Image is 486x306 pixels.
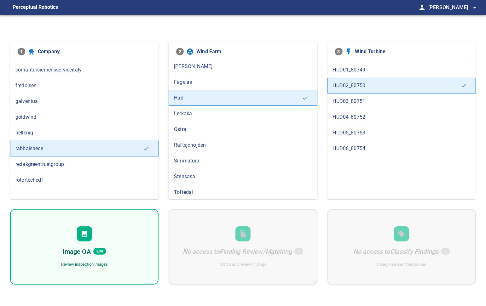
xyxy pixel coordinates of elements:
span: Raftsjohojden [174,141,312,149]
div: HUD03_80751 [327,93,476,109]
span: rabbalshede [15,145,143,152]
span: 2 [176,48,184,55]
div: Raftsjohojden [169,137,317,153]
div: goldwind [10,109,159,125]
span: HUD02_80750 [333,82,460,89]
div: Simmatorp [169,153,317,169]
span: Lerkaka [174,110,312,117]
span: fredolsen [15,82,153,89]
div: Stensasa [169,169,317,184]
div: comantursiemensserviceitaly [10,62,159,78]
h6: Image QA [63,246,91,257]
span: redakgreentrustgroup [15,161,153,168]
span: HUD03_80751 [333,98,471,105]
div: Ostra [169,122,317,137]
button: [PERSON_NAME] [426,1,478,14]
span: Toftedal [174,189,312,196]
span: goldwind [15,113,153,121]
div: Toftedal [169,184,317,200]
span: Wind Farm [196,48,310,55]
span: HUD05_80753 [333,129,471,137]
span: arrow_drop_down [471,4,478,11]
div: Review inspection images [61,262,108,268]
figcaption: Perceptual Robotics [13,3,58,13]
span: Fagelas [174,78,312,86]
span: [PERSON_NAME] [428,3,478,12]
div: rotortechedf [10,172,159,188]
span: HUD06_80754 [333,145,471,152]
span: Ostra [174,126,312,133]
div: HUD06_80754 [327,141,476,156]
span: Hud [174,94,302,102]
div: HUD04_80752 [327,109,476,125]
span: 204 [93,248,106,255]
div: Image QA204Review inspection images [10,209,159,285]
div: HUD01_80749 [327,62,476,78]
div: galventus [10,93,159,109]
span: helleniq [15,129,153,137]
div: HUD05_80753 [327,125,476,141]
span: HUD04_80752 [333,113,471,121]
div: fredolsen [10,78,159,93]
span: person [418,4,426,11]
div: rabbalshede [10,141,159,156]
div: helleniq [10,125,159,141]
div: Hud [169,90,317,106]
span: Simmatorp [174,157,312,165]
span: comantursiemensserviceitaly [15,66,153,74]
div: Lerkaka [169,106,317,122]
div: [PERSON_NAME] [169,59,317,74]
span: 3 [335,48,343,55]
span: [PERSON_NAME] [174,63,312,70]
span: Company [38,48,151,55]
span: 1 [18,48,25,55]
span: HUD01_80749 [333,66,471,74]
span: rotortechedf [15,176,153,184]
div: redakgreentrustgroup [10,156,159,172]
div: Fagelas [169,74,317,90]
div: HUD02_80750 [327,78,476,93]
span: Wind Turbine [355,48,468,55]
span: galventus [15,98,153,105]
span: Stensasa [174,173,312,180]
